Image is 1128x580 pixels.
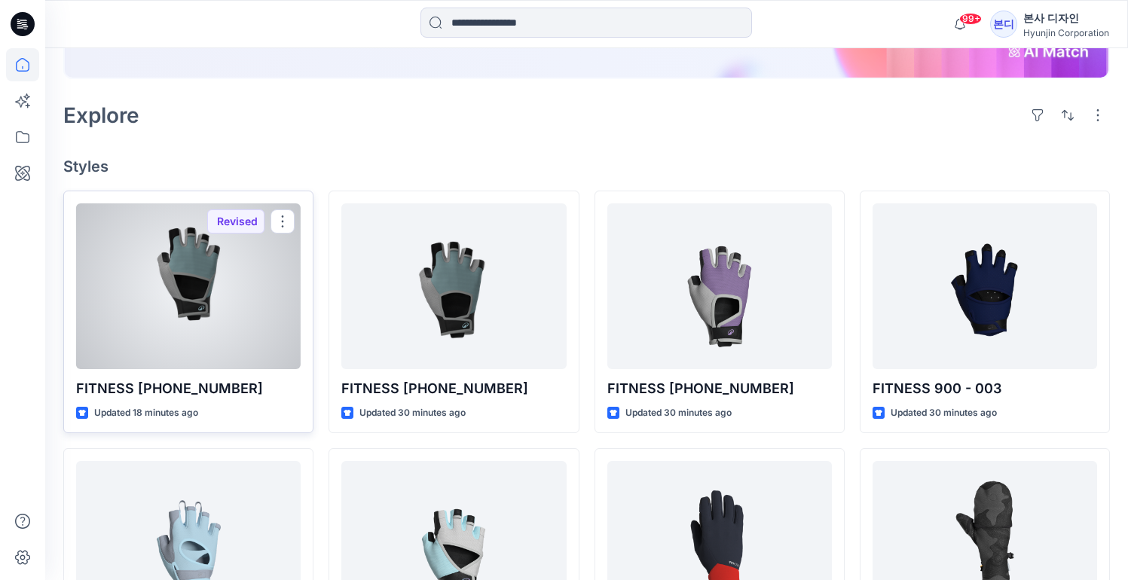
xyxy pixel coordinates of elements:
[607,203,832,369] a: FITNESS 900-008-1
[625,405,732,421] p: Updated 30 minutes ago
[63,103,139,127] h2: Explore
[873,378,1097,399] p: FITNESS 900 - 003
[959,13,982,25] span: 99+
[76,378,301,399] p: FITNESS [PHONE_NUMBER]
[990,11,1017,38] div: 본디
[1023,27,1109,38] div: Hyunjin Corporation
[63,157,1110,176] h4: Styles
[76,203,301,369] a: FITNESS 900-008-3
[359,405,466,421] p: Updated 30 minutes ago
[1023,9,1109,27] div: 본사 디자인
[891,405,997,421] p: Updated 30 minutes ago
[873,203,1097,369] a: FITNESS 900 - 003
[341,378,566,399] p: FITNESS [PHONE_NUMBER]
[607,378,832,399] p: FITNESS [PHONE_NUMBER]
[94,405,198,421] p: Updated 18 minutes ago
[341,203,566,369] a: FITNESS 900-008-2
